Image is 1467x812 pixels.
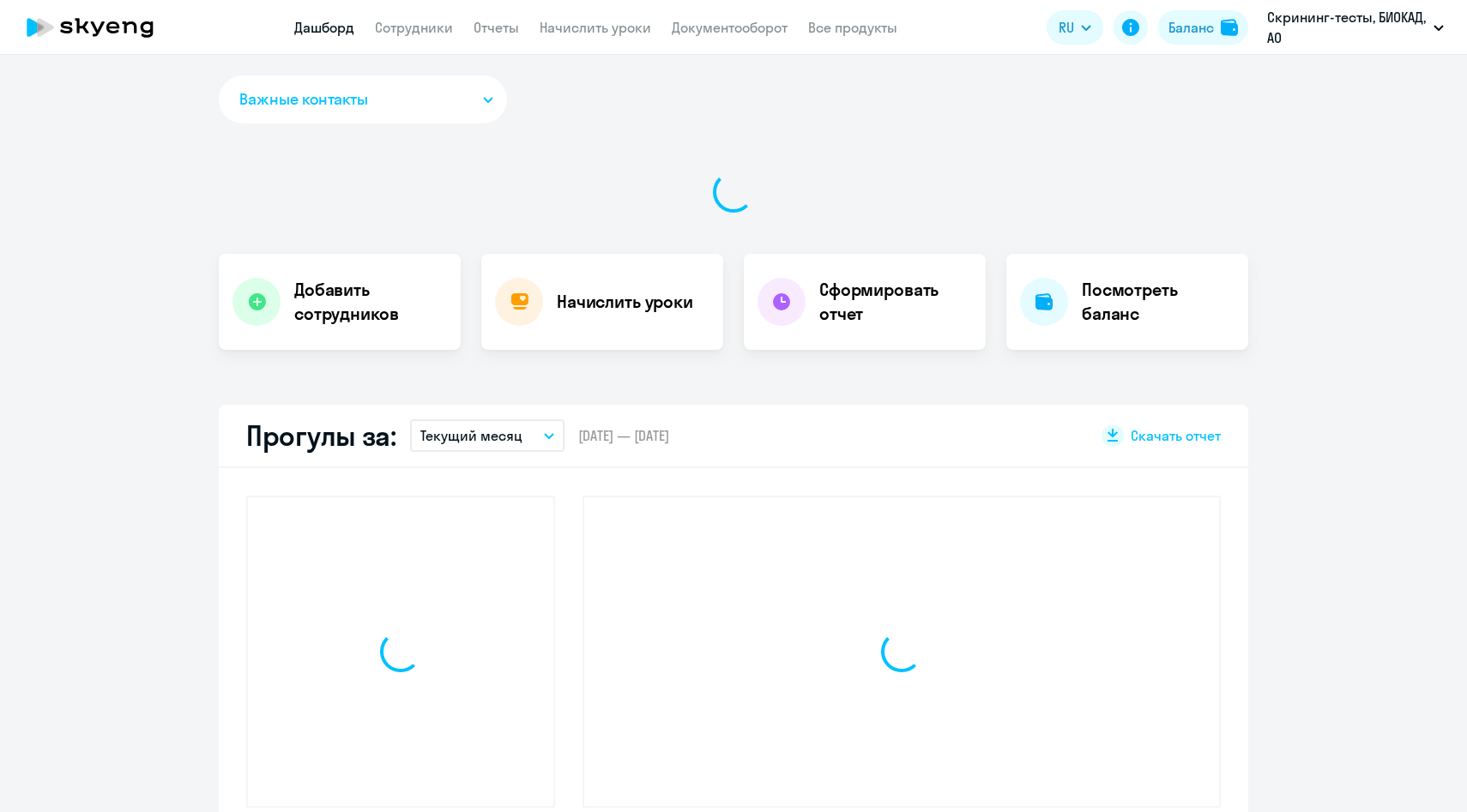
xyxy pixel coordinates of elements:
[672,19,788,36] a: Документооборот
[1059,17,1074,38] span: RU
[375,19,453,36] a: Сотрудники
[420,425,522,446] p: Текущий месяц
[410,419,564,452] button: Текущий месяц
[819,278,972,326] h4: Сформировать отчет
[540,19,651,36] a: Начислить уроки
[1131,426,1221,445] span: Скачать отчет
[1158,10,1248,45] button: Балансbalance
[239,88,368,111] span: Важные контакты
[557,290,693,314] h4: Начислить уроки
[246,418,396,453] h2: Прогулы за:
[1221,19,1238,36] img: balance
[1168,17,1214,38] div: Баланс
[1267,7,1427,48] p: Скрининг-тесты, БИОКАД, АО
[1082,278,1235,326] h4: Посмотреть баланс
[294,278,447,326] h4: Добавить сотрудников
[219,75,507,123] button: Важные контакты
[474,19,519,36] a: Отчеты
[1259,7,1452,48] button: Скрининг-тесты, БИОКАД, АО
[294,19,354,36] a: Дашборд
[578,426,669,445] span: [DATE] — [DATE]
[808,19,897,36] a: Все продукты
[1047,10,1103,45] button: RU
